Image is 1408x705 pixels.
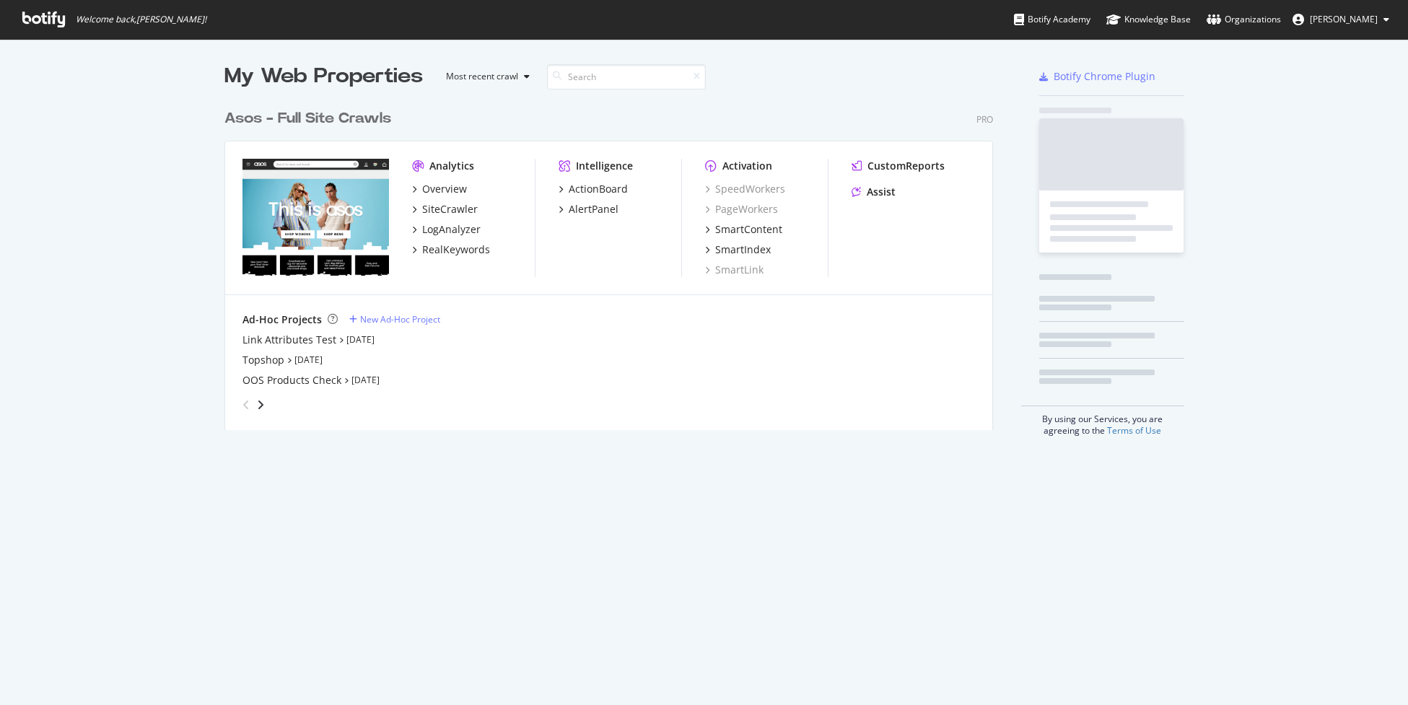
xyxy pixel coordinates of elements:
a: AlertPanel [559,202,618,216]
div: SiteCrawler [422,202,478,216]
a: OOS Products Check [242,373,341,387]
a: LogAnalyzer [412,222,481,237]
img: www.asos.com [242,159,389,276]
button: [PERSON_NAME] [1281,8,1401,31]
div: ActionBoard [569,182,628,196]
div: Most recent crawl [446,72,518,81]
a: Asos - Full Site Crawls [224,108,397,129]
a: RealKeywords [412,242,490,257]
span: Welcome back, [PERSON_NAME] ! [76,14,206,25]
input: Search [547,64,706,89]
a: [DATE] [294,354,323,366]
div: Asos - Full Site Crawls [224,108,391,129]
div: CustomReports [867,159,945,173]
a: Link Attributes Test [242,333,336,347]
a: CustomReports [852,159,945,173]
a: SiteCrawler [412,202,478,216]
div: Ad-Hoc Projects [242,312,322,327]
span: Richard Lawther [1310,13,1378,25]
div: By using our Services, you are agreeing to the [1021,406,1184,437]
a: SmartIndex [705,242,771,257]
a: Botify Chrome Plugin [1039,69,1155,84]
div: Pro [976,113,993,126]
a: SmartLink [705,263,764,277]
a: ActionBoard [559,182,628,196]
button: Most recent crawl [434,65,535,88]
a: [DATE] [351,374,380,386]
a: PageWorkers [705,202,778,216]
div: SmartIndex [715,242,771,257]
a: Terms of Use [1107,424,1161,437]
div: Overview [422,182,467,196]
div: Analytics [429,159,474,173]
div: My Web Properties [224,62,423,91]
a: New Ad-Hoc Project [349,313,440,325]
div: Botify Chrome Plugin [1054,69,1155,84]
div: Knowledge Base [1106,12,1191,27]
div: Botify Academy [1014,12,1090,27]
a: Assist [852,185,896,199]
div: Activation [722,159,772,173]
div: LogAnalyzer [422,222,481,237]
div: Assist [867,185,896,199]
div: grid [224,91,1005,430]
div: RealKeywords [422,242,490,257]
a: [DATE] [346,333,375,346]
div: angle-right [255,398,266,412]
div: AlertPanel [569,202,618,216]
div: SmartContent [715,222,782,237]
a: Overview [412,182,467,196]
div: Intelligence [576,159,633,173]
div: New Ad-Hoc Project [360,313,440,325]
div: angle-left [237,393,255,416]
a: SpeedWorkers [705,182,785,196]
a: Topshop [242,353,284,367]
a: SmartContent [705,222,782,237]
div: Organizations [1207,12,1281,27]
